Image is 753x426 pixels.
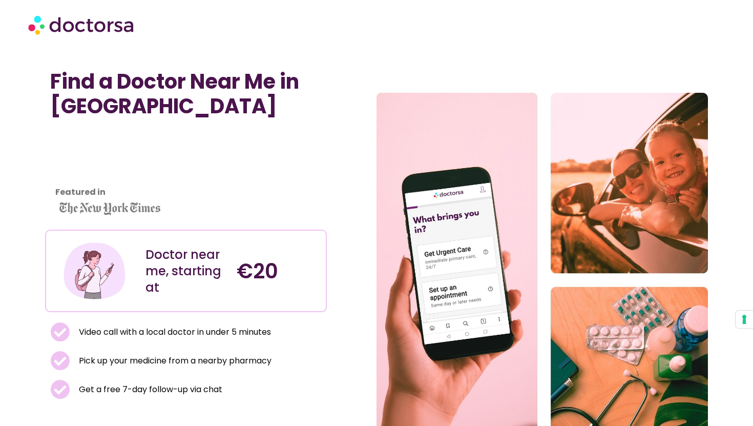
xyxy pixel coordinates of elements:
[76,382,222,397] span: Get a free 7-day follow-up via chat
[62,238,127,303] img: Illustration depicting a young woman in a casual outfit, engaged with her smartphone. She has a p...
[50,129,142,206] iframe: Customer reviews powered by Trustpilot
[55,186,106,198] strong: Featured in
[76,325,271,339] span: Video call with a local doctor in under 5 minutes
[76,354,271,368] span: Pick up your medicine from a nearby pharmacy
[145,247,227,296] div: Doctor near me, starting at
[237,259,318,283] h4: €20
[736,311,753,328] button: Your consent preferences for tracking technologies
[50,69,322,118] h1: Find a Doctor Near Me in [GEOGRAPHIC_DATA]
